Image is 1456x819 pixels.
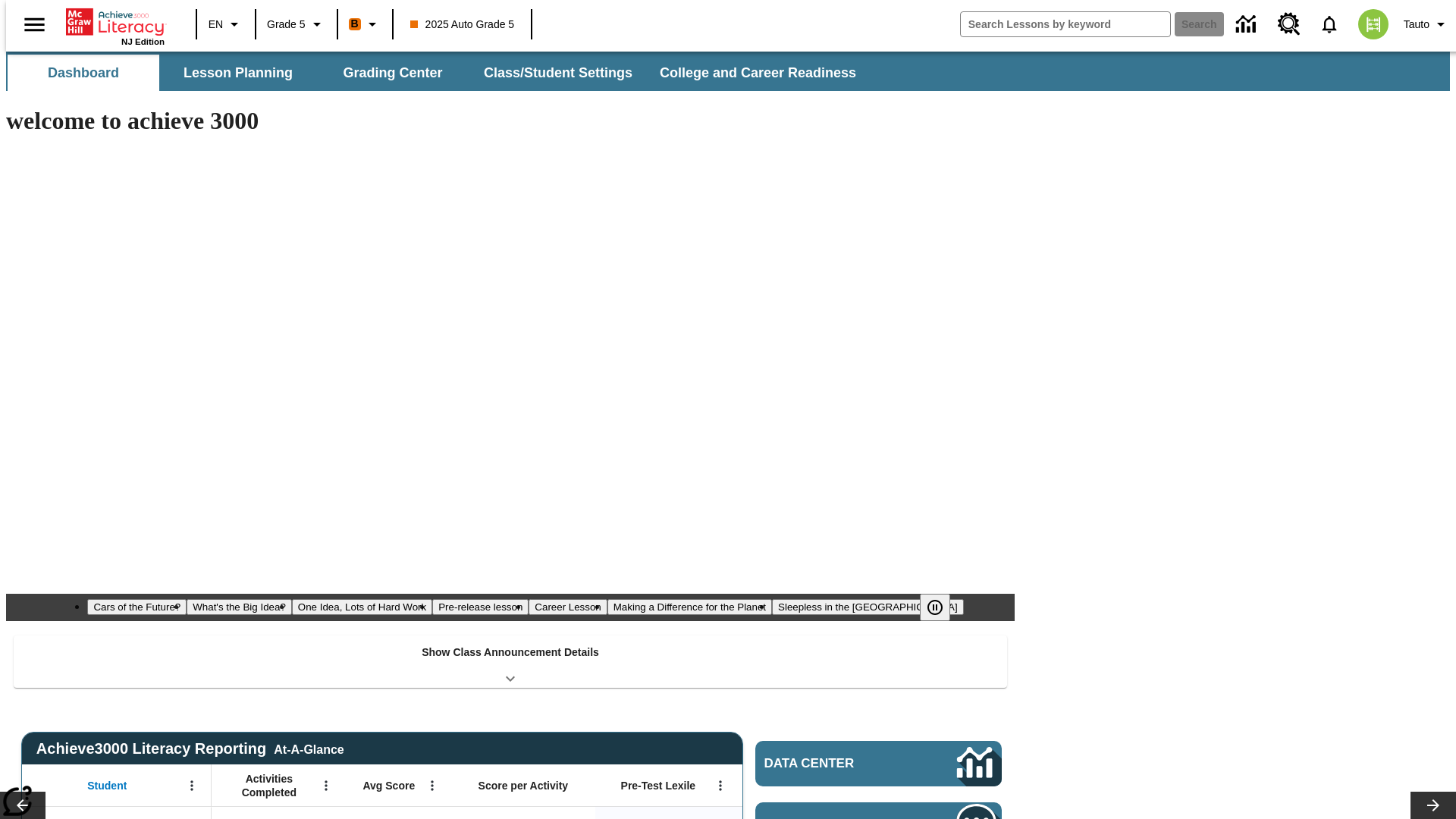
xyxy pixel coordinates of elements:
[764,756,906,771] span: Data Center
[315,774,337,797] button: Open Menu
[6,55,870,91] div: SubNavbar
[422,645,599,661] p: Show Class Announcement Details
[709,774,732,797] button: Open Menu
[1349,5,1398,44] button: Select a new avatar
[6,107,1015,135] h1: welcome to achieve 3000
[920,594,965,621] div: Pause
[1358,9,1389,39] img: avatar image
[410,17,515,33] span: 2025 Auto Grade 5
[648,55,868,91] button: College and Career Readiness
[292,599,432,615] button: Slide 3 One Idea, Lots of Hard Work
[267,17,306,33] span: Grade 5
[87,599,187,615] button: Slide 1 Cars of the Future?
[1310,5,1349,44] a: Notifications
[529,599,607,615] button: Slide 5 Career Lesson
[180,774,203,797] button: Open Menu
[12,2,57,47] button: Open side menu
[8,55,159,91] button: Dashboard
[343,11,388,38] button: Boost Class color is orange. Change class color
[162,55,314,91] button: Lesson Planning
[87,779,127,792] span: Student
[755,741,1002,786] a: Data Center
[1398,11,1456,38] button: Profile/Settings
[66,5,165,46] div: Home
[479,779,569,792] span: Score per Activity
[14,635,1007,688] div: Show Class Announcement Details
[219,772,319,799] span: Activities Completed
[66,7,165,37] a: Home
[1269,4,1310,45] a: Resource Center, Will open in new tab
[961,12,1170,36] input: search field
[920,594,950,621] button: Pause
[261,11,332,38] button: Grade: Grade 5, Select a grade
[274,740,344,757] div: At-A-Glance
[209,17,223,33] span: EN
[1227,4,1269,45] a: Data Center
[621,779,696,792] span: Pre-Test Lexile
[472,55,645,91] button: Class/Student Settings
[351,14,359,33] span: B
[6,52,1450,91] div: SubNavbar
[1404,17,1429,33] span: Tauto
[362,779,415,792] span: Avg Score
[421,774,444,797] button: Open Menu
[317,55,469,91] button: Grading Center
[772,599,964,615] button: Slide 7 Sleepless in the Animal Kingdom
[1410,792,1456,819] button: Lesson carousel, Next
[432,599,529,615] button: Slide 4 Pre-release lesson
[607,599,772,615] button: Slide 6 Making a Difference for the Planet
[187,599,292,615] button: Slide 2 What's the Big Idea?
[36,740,344,758] span: Achieve3000 Literacy Reporting
[202,11,250,38] button: Language: EN, Select a language
[121,37,165,46] span: NJ Edition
